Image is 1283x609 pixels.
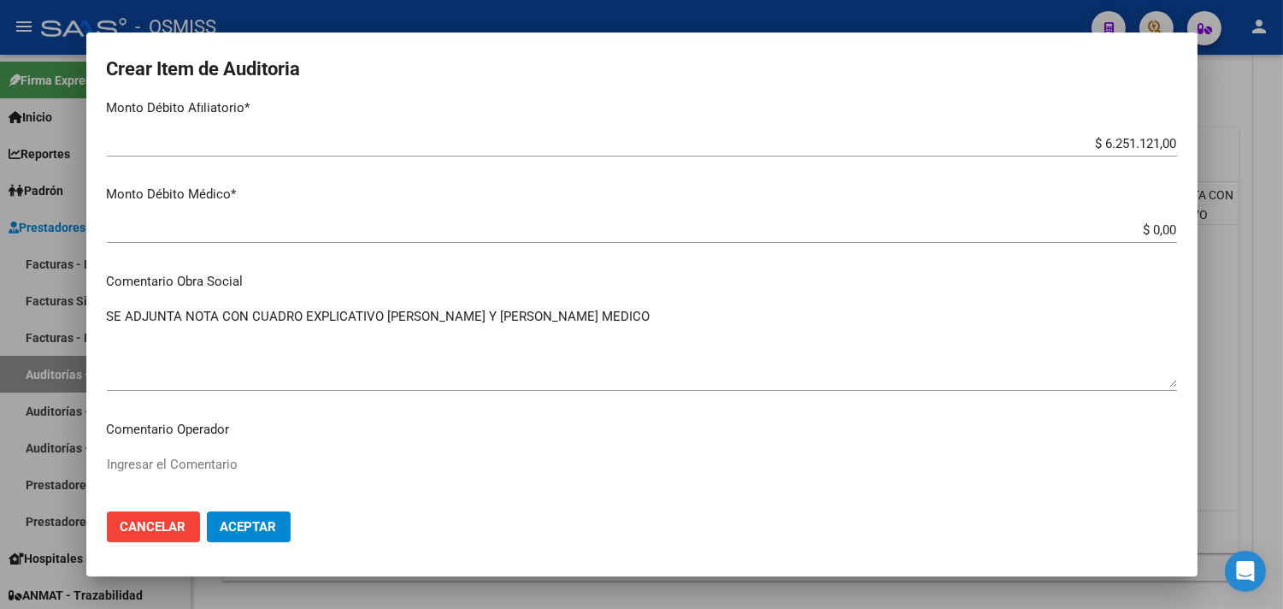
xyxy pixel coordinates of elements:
p: Comentario Obra Social [107,272,1177,292]
div: Open Intercom Messenger [1225,551,1266,592]
p: Monto Débito Afiliatorio [107,98,1177,118]
span: Cancelar [121,519,186,535]
button: Cancelar [107,511,200,542]
p: Monto Débito Médico [107,185,1177,204]
h2: Crear Item de Auditoria [107,53,1177,86]
p: Comentario Operador [107,420,1177,440]
span: Aceptar [221,519,277,535]
button: Aceptar [207,511,291,542]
